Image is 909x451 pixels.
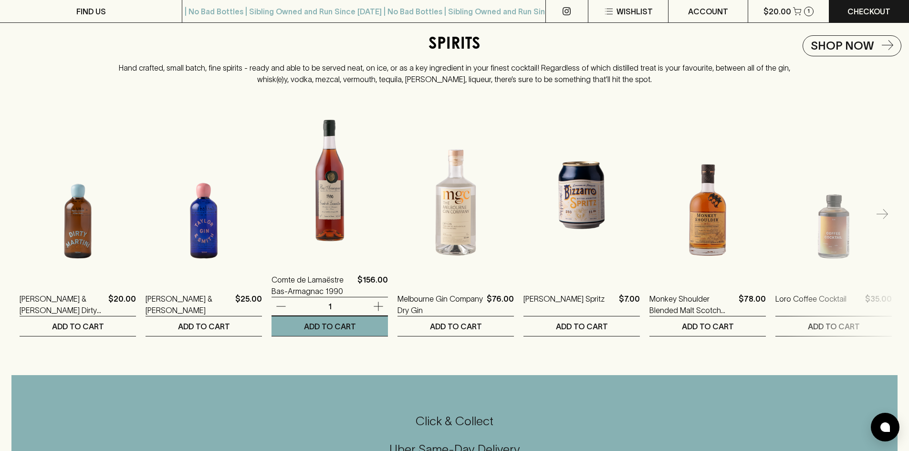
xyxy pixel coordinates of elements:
p: ADD TO CART [52,321,104,332]
a: Comte de Lamaëstre Bas-Armagnac 1990 [272,274,354,297]
a: Loro Coffee Cocktail [775,293,846,316]
p: ACCOUNT [688,6,728,17]
img: Bizzarro Spritz [523,112,640,279]
button: ADD TO CART [523,316,640,336]
img: Loro Coffee Cocktail [775,112,892,279]
img: Taylor & Smith Gin [146,112,262,279]
h5: Click & Collect [11,413,898,429]
button: ADD TO CART [20,316,136,336]
button: ADD TO CART [775,316,892,336]
p: $20.00 [763,6,791,17]
button: ADD TO CART [649,316,766,336]
a: Monkey Shoulder Blended Malt Scotch Whisky [649,293,735,316]
img: Melbourne Gin Company Dry Gin [397,112,514,279]
p: Hand crafted, small batch, fine spirits - ready and able to be served neat, on ice, or as a key i... [111,55,798,85]
button: ADD TO CART [146,316,262,336]
p: $7.00 [619,293,640,316]
p: 1 [807,9,810,14]
img: Comte de Lamaëstre Bas-Armagnac 1990 [272,93,388,260]
img: Monkey Shoulder Blended Malt Scotch Whisky [649,112,766,279]
p: $78.00 [739,293,766,316]
p: $156.00 [357,274,388,297]
a: [PERSON_NAME] & [PERSON_NAME] Dirty Martini Cocktail [20,293,104,316]
p: $25.00 [235,293,262,316]
p: ADD TO CART [304,321,356,332]
p: $76.00 [487,293,514,316]
img: Taylor & Smith Dirty Martini Cocktail [20,112,136,279]
button: ADD TO CART [272,316,388,336]
p: $20.00 [108,293,136,316]
p: 1 [318,301,341,312]
p: ADD TO CART [808,321,860,332]
a: Melbourne Gin Company Dry Gin [397,293,483,316]
h5: Shop NOW [811,38,874,53]
p: ADD TO CART [430,321,482,332]
img: bubble-icon [880,422,890,432]
p: ADD TO CART [682,321,734,332]
a: [PERSON_NAME] Spritz [523,293,605,316]
p: Checkout [847,6,890,17]
a: Shop NOW [803,35,901,56]
p: ADD TO CART [556,321,608,332]
button: ADD TO CART [397,316,514,336]
p: ADD TO CART [178,321,230,332]
p: $35.00 [865,293,892,316]
a: [PERSON_NAME] & [PERSON_NAME] [146,293,231,316]
p: FIND US [76,6,106,17]
h4: SPIRITS [428,35,481,55]
p: Wishlist [616,6,653,17]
